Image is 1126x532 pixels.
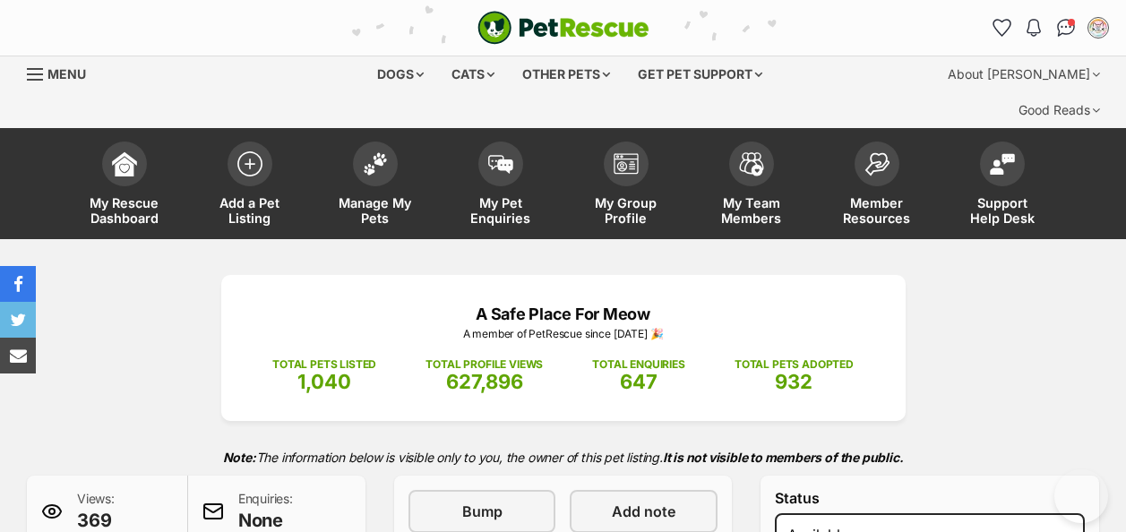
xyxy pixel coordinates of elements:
[223,450,256,465] strong: Note:
[439,56,507,92] div: Cats
[814,133,940,239] a: Member Resources
[27,56,99,89] a: Menu
[237,151,262,176] img: add-pet-listing-icon-0afa8454b4691262ce3f59096e99ab1cd57d4a30225e0717b998d2c9b9846f56.svg
[775,490,1085,506] label: Status
[27,439,1099,476] p: The information below is visible only to you, the owner of this pet listing.
[1084,13,1113,42] button: My account
[962,195,1043,226] span: Support Help Desk
[1054,469,1108,523] iframe: Help Scout Beacon - Open
[1006,92,1113,128] div: Good Reads
[112,151,137,176] img: dashboard-icon-eb2f2d2d3e046f16d808141f083e7271f6b2e854fb5c12c21221c1fb7104beca.svg
[592,356,684,373] p: TOTAL ENQUIRIES
[477,11,649,45] a: PetRescue
[837,195,917,226] span: Member Resources
[488,155,513,175] img: pet-enquiries-icon-7e3ad2cf08bfb03b45e93fb7055b45f3efa6380592205ae92323e6603595dc1f.svg
[210,195,290,226] span: Add a Pet Listing
[940,133,1065,239] a: Support Help Desk
[563,133,689,239] a: My Group Profile
[297,370,351,393] span: 1,040
[1057,19,1076,37] img: chat-41dd97257d64d25036548639549fe6c8038ab92f7586957e7f3b1b290dea8141.svg
[335,195,416,226] span: Manage My Pets
[614,153,639,175] img: group-profile-icon-3fa3cf56718a62981997c0bc7e787c4b2cf8bcc04b72c1350f741eb67cf2f40e.svg
[1052,13,1080,42] a: Conversations
[425,356,543,373] p: TOTAL PROFILE VIEWS
[446,370,523,393] span: 627,896
[365,56,436,92] div: Dogs
[1019,13,1048,42] button: Notifications
[313,133,438,239] a: Manage My Pets
[187,133,313,239] a: Add a Pet Listing
[620,370,658,393] span: 647
[47,66,86,82] span: Menu
[775,370,812,393] span: 932
[248,302,879,326] p: A Safe Place For Meow
[460,195,541,226] span: My Pet Enquiries
[612,501,675,522] span: Add note
[987,13,1016,42] a: Favourites
[739,152,764,176] img: team-members-icon-5396bd8760b3fe7c0b43da4ab00e1e3bb1a5d9ba89233759b79545d2d3fc5d0d.svg
[363,152,388,176] img: manage-my-pets-icon-02211641906a0b7f246fdf0571729dbe1e7629f14944591b6c1af311fb30b64b.svg
[1027,19,1041,37] img: notifications-46538b983faf8c2785f20acdc204bb7945ddae34d4c08c2a6579f10ce5e182be.svg
[987,13,1113,42] ul: Account quick links
[477,11,649,45] img: logo-cat-932fe2b9b8326f06289b0f2fb663e598f794de774fb13d1741a6617ecf9a85b4.svg
[586,195,666,226] span: My Group Profile
[272,356,376,373] p: TOTAL PETS LISTED
[711,195,792,226] span: My Team Members
[462,501,503,522] span: Bump
[663,450,904,465] strong: It is not visible to members of the public.
[438,133,563,239] a: My Pet Enquiries
[62,133,187,239] a: My Rescue Dashboard
[990,153,1015,175] img: help-desk-icon-fdf02630f3aa405de69fd3d07c3f3aa587a6932b1a1747fa1d2bba05be0121f9.svg
[735,356,854,373] p: TOTAL PETS ADOPTED
[248,326,879,342] p: A member of PetRescue since [DATE] 🎉
[625,56,775,92] div: Get pet support
[1089,19,1107,37] img: A Safe Place For Meow profile pic
[689,133,814,239] a: My Team Members
[84,195,165,226] span: My Rescue Dashboard
[935,56,1113,92] div: About [PERSON_NAME]
[510,56,623,92] div: Other pets
[864,152,890,176] img: member-resources-icon-8e73f808a243e03378d46382f2149f9095a855e16c252ad45f914b54edf8863c.svg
